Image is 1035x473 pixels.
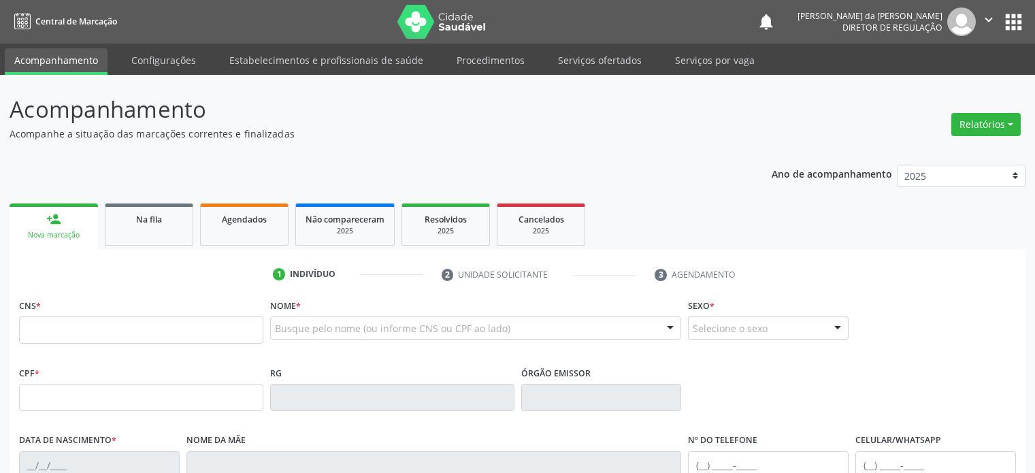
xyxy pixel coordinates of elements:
span: Na fila [136,214,162,225]
label: RG [270,363,282,384]
span: Agendados [222,214,267,225]
a: Acompanhamento [5,48,108,75]
label: CNS [19,295,41,316]
span: Central de Marcação [35,16,117,27]
div: Indivíduo [290,268,335,280]
label: Celular/WhatsApp [855,430,941,451]
button: Relatórios [951,113,1021,136]
button:  [976,7,1002,36]
a: Configurações [122,48,206,72]
span: Resolvidos [425,214,467,225]
div: 2025 [306,226,384,236]
a: Serviços ofertados [548,48,651,72]
div: Nova marcação [19,230,88,240]
div: 2025 [507,226,575,236]
label: Órgão emissor [521,363,591,384]
div: person_add [46,212,61,227]
label: CPF [19,363,39,384]
img: img [947,7,976,36]
i:  [981,12,996,27]
label: Nome da mãe [186,430,246,451]
a: Central de Marcação [10,10,117,33]
div: 2025 [412,226,480,236]
label: Sexo [688,295,714,316]
a: Serviços por vaga [666,48,764,72]
label: Nº do Telefone [688,430,757,451]
button: apps [1002,10,1025,34]
a: Estabelecimentos e profissionais de saúde [220,48,433,72]
p: Acompanhamento [10,93,721,127]
label: Nome [270,295,301,316]
a: Procedimentos [447,48,534,72]
span: Não compareceram [306,214,384,225]
div: 1 [273,268,285,280]
label: Data de nascimento [19,430,116,451]
p: Acompanhe a situação das marcações correntes e finalizadas [10,127,721,141]
span: Busque pelo nome (ou informe CNS ou CPF ao lado) [275,321,510,336]
span: Diretor de regulação [842,22,942,33]
span: Cancelados [519,214,564,225]
span: Selecione o sexo [693,321,768,336]
button: notifications [757,12,776,31]
div: [PERSON_NAME] da [PERSON_NAME] [798,10,942,22]
p: Ano de acompanhamento [772,165,892,182]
